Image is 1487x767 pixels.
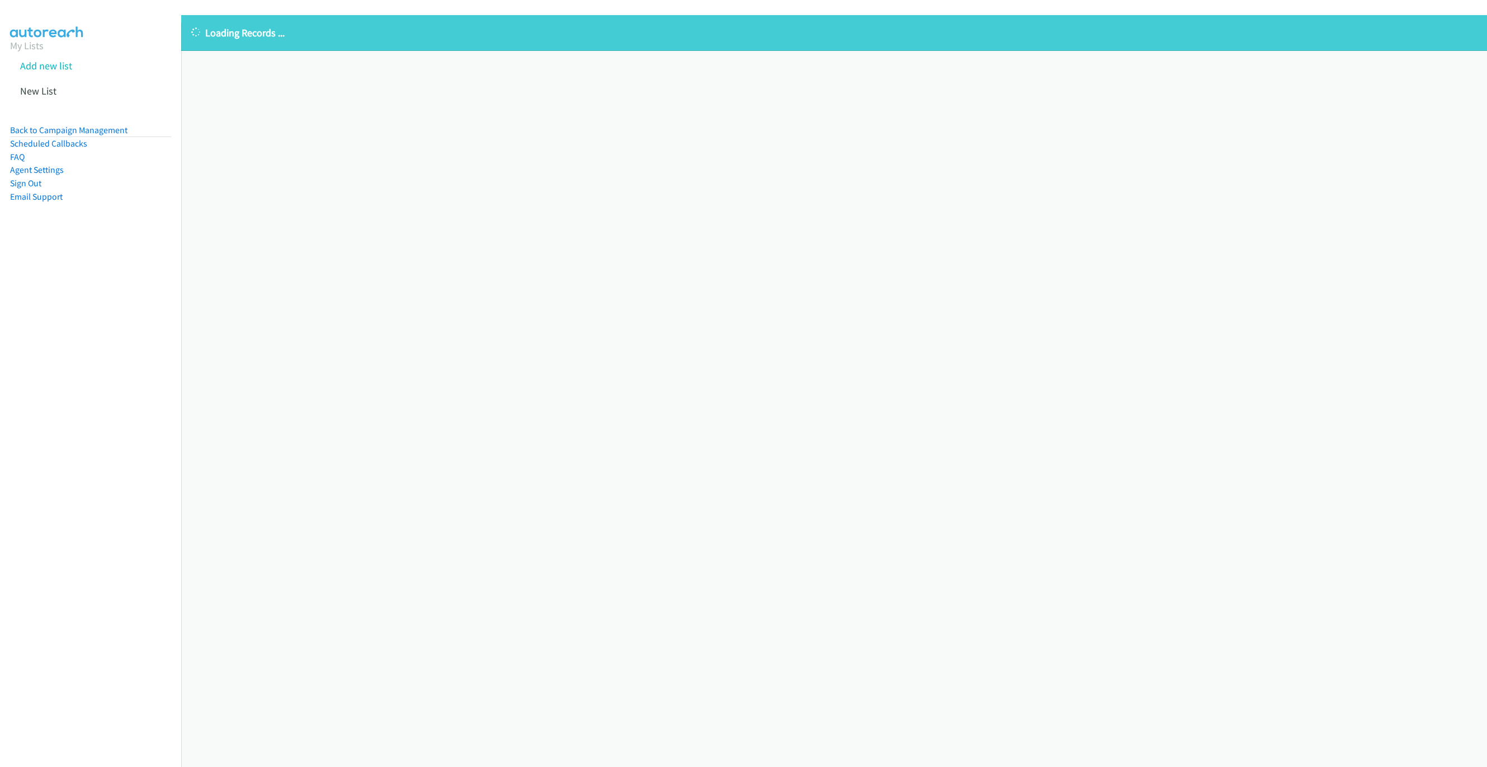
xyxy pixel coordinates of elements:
a: Add new list [20,59,72,72]
a: Scheduled Callbacks [10,138,87,149]
a: Email Support [10,191,63,202]
a: Agent Settings [10,164,64,175]
a: Sign Out [10,178,41,189]
a: New List [20,84,56,97]
p: Loading Records ... [191,25,1477,40]
a: My Lists [10,39,44,52]
a: FAQ [10,152,25,162]
a: Back to Campaign Management [10,125,128,135]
